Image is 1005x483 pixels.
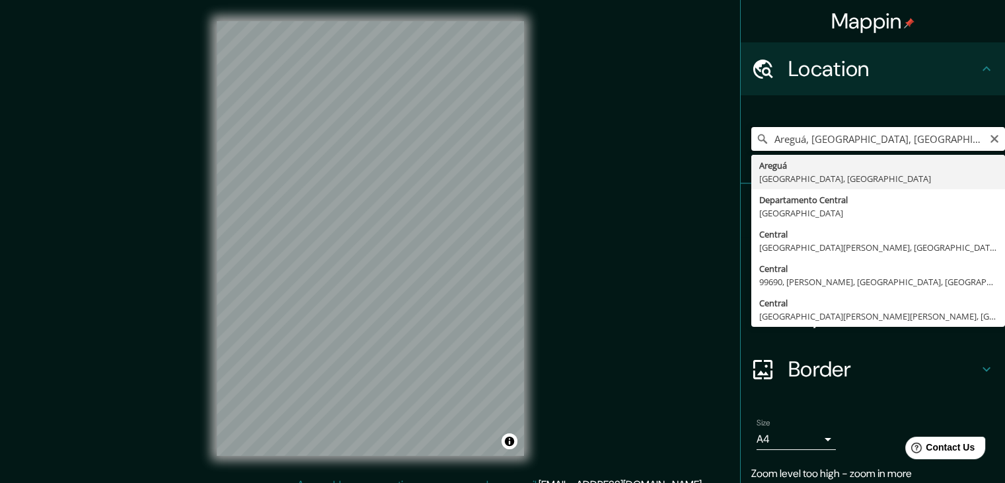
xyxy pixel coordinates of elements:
[759,193,997,206] div: Departamento Central
[502,433,517,449] button: Toggle attribution
[788,303,979,329] h4: Layout
[741,290,1005,343] div: Layout
[751,466,994,482] p: Zoom level too high - zoom in more
[217,21,524,456] canvas: Map
[904,18,914,28] img: pin-icon.png
[751,127,1005,151] input: Pick your city or area
[759,296,997,310] div: Central
[757,417,770,429] label: Size
[989,132,1000,144] button: Clear
[831,8,915,34] h4: Mappin
[741,184,1005,237] div: Pins
[759,262,997,275] div: Central
[759,241,997,254] div: [GEOGRAPHIC_DATA][PERSON_NAME], [GEOGRAPHIC_DATA], [GEOGRAPHIC_DATA]
[741,237,1005,290] div: Style
[741,343,1005,396] div: Border
[759,172,997,185] div: [GEOGRAPHIC_DATA], [GEOGRAPHIC_DATA]
[887,431,990,468] iframe: Help widget launcher
[788,356,979,382] h4: Border
[759,228,997,241] div: Central
[759,275,997,288] div: 99690, [PERSON_NAME], [GEOGRAPHIC_DATA], [GEOGRAPHIC_DATA]
[759,310,997,323] div: [GEOGRAPHIC_DATA][PERSON_NAME][PERSON_NAME], [GEOGRAPHIC_DATA], [GEOGRAPHIC_DATA]
[788,56,979,82] h4: Location
[759,159,997,172] div: Areguá
[741,42,1005,95] div: Location
[759,206,997,220] div: [GEOGRAPHIC_DATA]
[757,429,836,450] div: A4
